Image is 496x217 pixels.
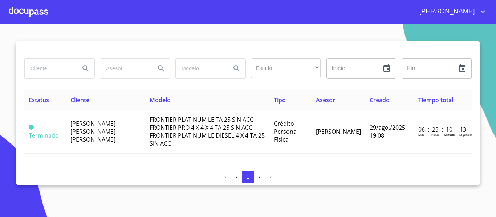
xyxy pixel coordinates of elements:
button: Search [153,60,170,77]
button: Search [77,60,94,77]
p: Segundos [459,133,473,137]
input: search [25,59,74,78]
button: 1 [242,171,254,183]
span: Terminado [29,132,59,139]
span: FRONTIER PLATINUM LE TA 25 SIN ACC FRONTIER PRO 4 X 4 X 4 TA 25 SIN ACC FRONTIER PLATINUM LE DIES... [150,116,265,147]
p: Minutos [444,133,455,137]
p: 06 : 23 : 10 : 13 [418,125,467,133]
span: Terminado [29,125,34,130]
span: Estatus [29,96,49,104]
p: Horas [431,133,439,137]
span: Cliente [70,96,89,104]
span: [PERSON_NAME] [PERSON_NAME] [PERSON_NAME] [70,120,115,143]
div: ​ [251,58,321,78]
input: search [100,59,150,78]
span: Modelo [150,96,171,104]
span: Asesor [316,96,335,104]
span: Tipo [274,96,286,104]
span: [PERSON_NAME] [414,6,479,17]
span: Creado [370,96,390,104]
span: 29/ago./2025 19:08 [370,124,405,139]
button: Search [228,60,245,77]
input: search [176,59,225,78]
span: [PERSON_NAME] [316,128,361,135]
span: 1 [247,174,249,180]
p: Dias [418,133,424,137]
button: account of current user [414,6,487,17]
span: Crédito Persona Física [274,120,297,143]
span: Tiempo total [418,96,453,104]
